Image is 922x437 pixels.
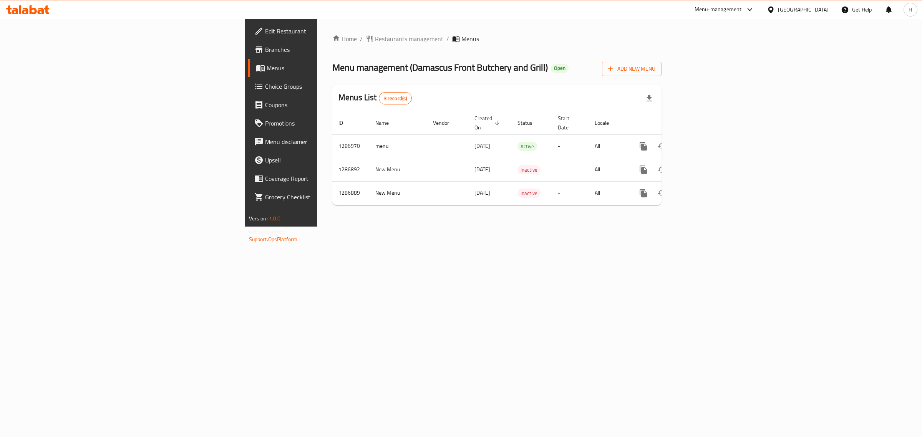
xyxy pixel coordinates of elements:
[517,189,541,198] span: Inactive
[602,62,662,76] button: Add New Menu
[653,184,671,202] button: Change Status
[249,234,298,244] a: Support.OpsPlatform
[634,161,653,179] button: more
[249,227,284,237] span: Get support on:
[379,92,412,104] div: Total records count
[338,118,353,127] span: ID
[249,214,268,223] span: Version:
[552,134,589,158] td: -
[248,22,399,40] a: Edit Restaurant
[517,118,542,127] span: Status
[248,188,399,206] a: Grocery Checklist
[265,82,393,91] span: Choice Groups
[634,137,653,156] button: more
[551,64,569,73] div: Open
[248,40,399,59] a: Branches
[558,114,579,132] span: Start Date
[653,161,671,179] button: Change Status
[778,5,829,14] div: [GEOGRAPHIC_DATA]
[265,137,393,146] span: Menu disclaimer
[909,5,912,14] span: H
[552,181,589,205] td: -
[474,188,490,198] span: [DATE]
[248,59,399,77] a: Menus
[248,114,399,132] a: Promotions
[551,65,569,71] span: Open
[653,137,671,156] button: Change Status
[248,96,399,114] a: Coupons
[589,181,628,205] td: All
[595,118,619,127] span: Locale
[474,141,490,151] span: [DATE]
[608,64,655,74] span: Add New Menu
[517,165,541,174] div: Inactive
[265,100,393,109] span: Coupons
[265,45,393,54] span: Branches
[366,34,443,43] a: Restaurants management
[375,34,443,43] span: Restaurants management
[517,166,541,174] span: Inactive
[628,111,714,135] th: Actions
[267,63,393,73] span: Menus
[265,156,393,165] span: Upsell
[248,132,399,151] a: Menu disclaimer
[269,214,281,223] span: 1.0.0
[265,174,393,183] span: Coverage Report
[248,169,399,188] a: Coverage Report
[379,95,412,102] span: 3 record(s)
[640,89,658,108] div: Export file
[634,184,653,202] button: more
[446,34,449,43] li: /
[474,114,502,132] span: Created On
[332,34,662,43] nav: breadcrumb
[461,34,479,43] span: Menus
[474,164,490,174] span: [DATE]
[332,59,548,76] span: Menu management ( Damascus Front Butchery and Grill )
[248,77,399,96] a: Choice Groups
[695,5,742,14] div: Menu-management
[332,111,714,205] table: enhanced table
[375,118,399,127] span: Name
[589,134,628,158] td: All
[517,142,537,151] span: Active
[338,92,412,104] h2: Menus List
[552,158,589,181] td: -
[265,119,393,128] span: Promotions
[589,158,628,181] td: All
[265,192,393,202] span: Grocery Checklist
[433,118,459,127] span: Vendor
[248,151,399,169] a: Upsell
[265,26,393,36] span: Edit Restaurant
